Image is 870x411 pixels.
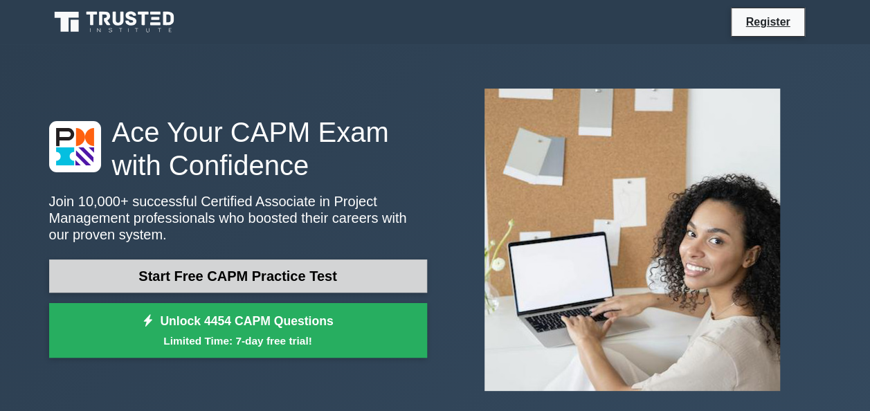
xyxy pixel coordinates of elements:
[66,333,410,349] small: Limited Time: 7-day free trial!
[49,193,427,243] p: Join 10,000+ successful Certified Associate in Project Management professionals who boosted their...
[737,13,798,30] a: Register
[49,303,427,358] a: Unlock 4454 CAPM QuestionsLimited Time: 7-day free trial!
[49,116,427,182] h1: Ace Your CAPM Exam with Confidence
[49,259,427,293] a: Start Free CAPM Practice Test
